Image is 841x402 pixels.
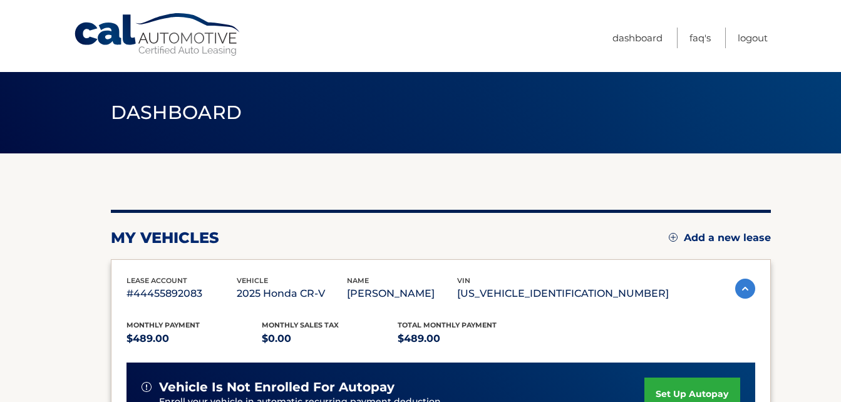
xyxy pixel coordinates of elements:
p: #44455892083 [126,285,237,302]
p: [PERSON_NAME] [347,285,457,302]
span: lease account [126,276,187,285]
p: $0.00 [262,330,398,348]
span: Total Monthly Payment [398,321,497,329]
p: [US_VEHICLE_IDENTIFICATION_NUMBER] [457,285,669,302]
a: Cal Automotive [73,13,242,57]
span: name [347,276,369,285]
h2: my vehicles [111,229,219,247]
p: $489.00 [398,330,534,348]
a: Add a new lease [669,232,771,244]
span: vin [457,276,470,285]
span: Dashboard [111,101,242,124]
img: alert-white.svg [142,382,152,392]
span: Monthly sales Tax [262,321,339,329]
a: Logout [738,28,768,48]
img: add.svg [669,233,678,242]
p: $489.00 [126,330,262,348]
img: accordion-active.svg [735,279,755,299]
span: vehicle is not enrolled for autopay [159,379,395,395]
span: vehicle [237,276,268,285]
a: FAQ's [689,28,711,48]
a: Dashboard [612,28,663,48]
p: 2025 Honda CR-V [237,285,347,302]
span: Monthly Payment [126,321,200,329]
